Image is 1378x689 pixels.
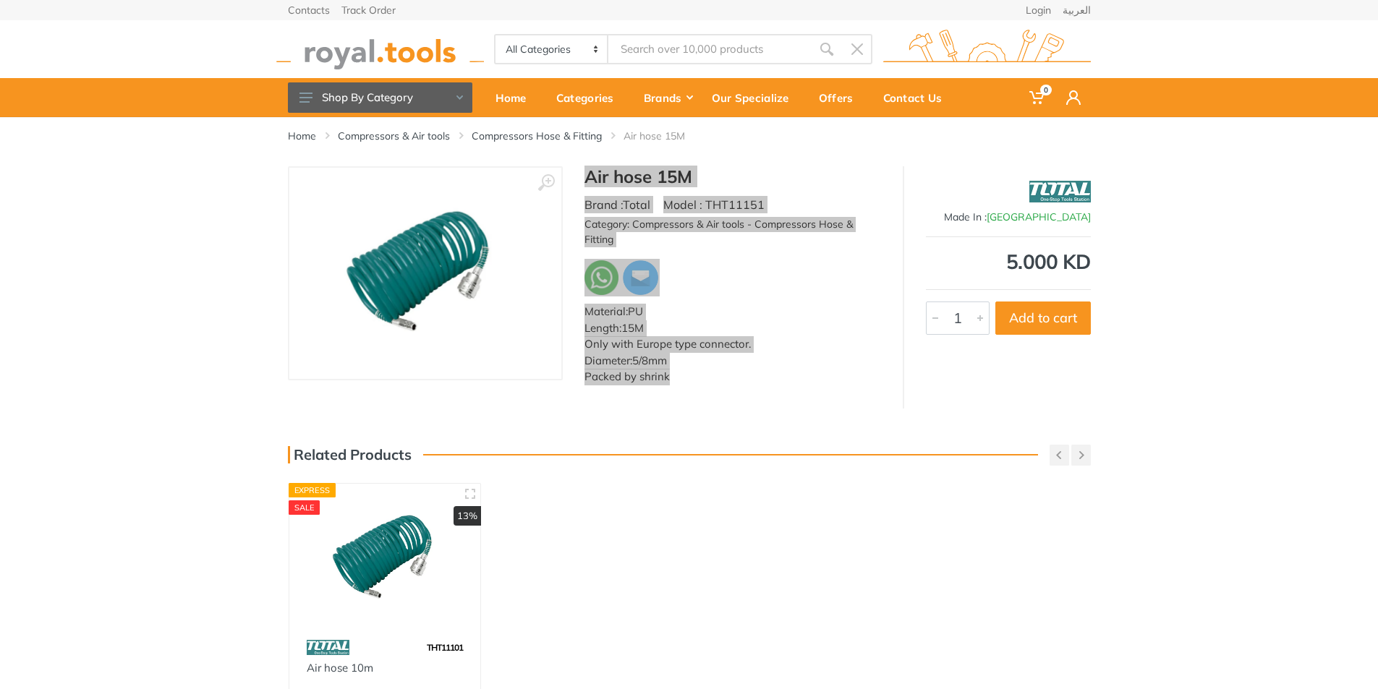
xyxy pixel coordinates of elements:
[584,166,881,187] h1: Air hose 15M
[883,30,1091,69] img: royal.tools Logo
[584,369,881,385] div: Packed by shrink
[288,129,1091,143] nav: breadcrumb
[1063,5,1091,15] a: العربية
[608,34,811,64] input: Site search
[809,78,873,117] a: Offers
[663,196,765,213] li: Model : THT11151
[584,336,881,353] div: Only with Europe type connector.
[873,82,962,113] div: Contact Us
[341,5,396,15] a: Track Order
[276,30,484,69] img: royal.tools Logo
[702,78,809,117] a: Our Specialize
[289,500,320,515] div: SALE
[546,82,634,113] div: Categories
[584,353,881,369] div: Diameter:5/8mm
[496,35,609,63] select: Category
[1019,78,1056,117] a: 0
[1029,174,1091,210] img: Total
[634,82,702,113] div: Brands
[926,252,1091,272] div: 5.000 KD
[584,260,619,295] img: wa.webp
[288,82,472,113] button: Shop By Category
[288,446,412,463] h3: Related Products
[987,210,1091,223] span: [GEOGRAPHIC_DATA]
[623,197,650,212] a: Total
[326,182,524,364] img: Royal Tools - Air hose 15M
[995,301,1091,335] button: Add to cart
[302,497,468,620] img: Royal Tools - Air hose 10m
[584,304,881,320] div: Material:PU
[289,483,336,497] div: Express
[1026,5,1051,15] a: Login
[926,210,1091,225] div: Made In :
[584,217,881,247] li: Category: Compressors & Air tools - Compressors Hose & Fitting
[624,129,707,143] li: Air hose 15M
[621,259,659,296] img: ma.webp
[584,196,650,213] li: Brand :
[454,506,481,526] div: 13%
[702,82,809,113] div: Our Specialize
[307,661,373,675] a: Air hose 10m
[873,78,962,117] a: Contact Us
[1040,85,1052,95] span: 0
[307,635,350,660] img: 86.webp
[288,5,330,15] a: Contacts
[584,320,881,337] div: Length:15M
[809,82,873,113] div: Offers
[288,129,316,143] a: Home
[485,82,546,113] div: Home
[338,129,450,143] a: Compressors & Air tools
[427,642,463,653] span: THT11101
[485,78,546,117] a: Home
[546,78,634,117] a: Categories
[472,129,602,143] a: Compressors Hose & Fitting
